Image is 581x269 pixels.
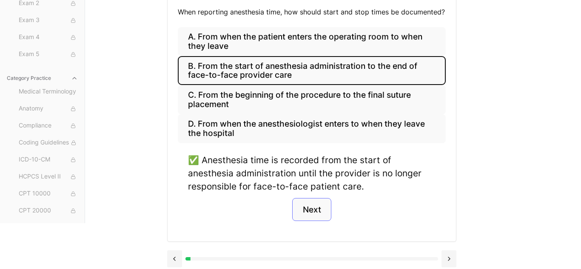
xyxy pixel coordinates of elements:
span: Exam 5 [19,50,78,59]
button: HCPCS Level II [15,170,81,184]
span: CPT 20000 [19,206,78,215]
button: Medical Terminology [15,85,81,99]
button: A. From when the patient enters the operating room to when they leave [178,27,446,56]
span: Compliance [19,121,78,130]
div: ✅ Anesthesia time is recorded from the start of anesthesia administration until the provider is n... [188,153,436,193]
span: ICD-10-CM [19,155,78,164]
button: CPT 20000 [15,204,81,218]
span: Anatomy [19,104,78,113]
span: Medical Terminology [19,87,78,96]
button: D. From when the anesthesiologist enters to when they leave the hospital [178,114,446,143]
span: HCPCS Level II [19,172,78,181]
button: B. From the start of anesthesia administration to the end of face-to-face provider care [178,56,446,85]
span: Exam 3 [19,16,78,25]
button: Category Practice [3,71,81,85]
button: Next [292,198,331,221]
button: Anatomy [15,102,81,116]
span: Coding Guidelines [19,138,78,147]
button: Exam 4 [15,31,81,44]
button: Coding Guidelines [15,136,81,150]
button: Compliance [15,119,81,133]
button: CPT 10000 [15,187,81,201]
span: CPT 10000 [19,189,78,198]
button: C. From the beginning of the procedure to the final suture placement [178,85,446,114]
p: When reporting anesthesia time, how should start and stop times be documented? [178,7,446,17]
button: Exam 5 [15,48,81,61]
button: Exam 3 [15,14,81,27]
button: ICD-10-CM [15,153,81,167]
span: Exam 4 [19,33,78,42]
